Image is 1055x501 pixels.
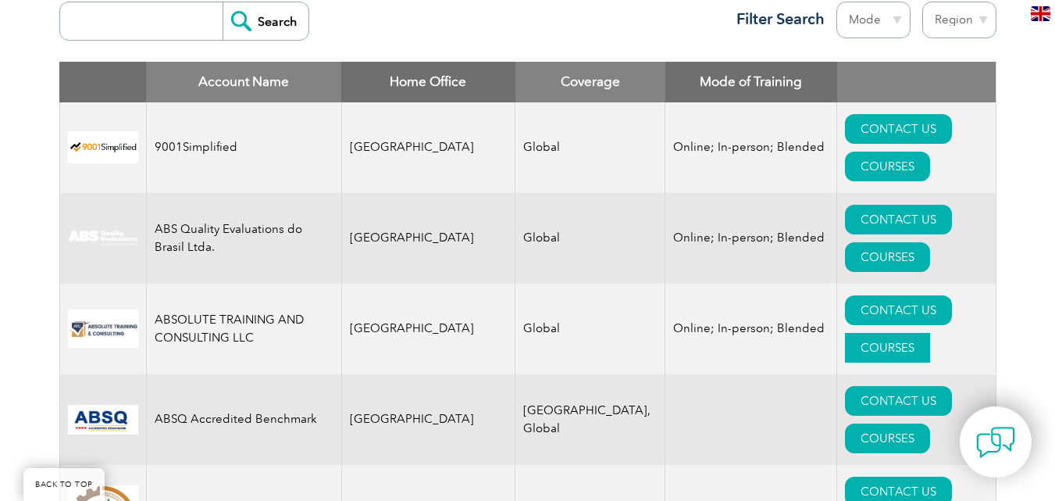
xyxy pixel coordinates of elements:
[845,152,930,181] a: COURSES
[665,62,837,102] th: Mode of Training: activate to sort column ascending
[146,62,341,102] th: Account Name: activate to sort column descending
[665,193,837,284] td: Online; In-person; Blended
[845,295,952,325] a: CONTACT US
[341,102,515,193] td: [GEOGRAPHIC_DATA]
[845,386,952,416] a: CONTACT US
[68,405,138,435] img: cc24547b-a6e0-e911-a812-000d3a795b83-logo.png
[146,284,341,374] td: ABSOLUTE TRAINING AND CONSULTING LLC
[68,131,138,163] img: 37c9c059-616f-eb11-a812-002248153038-logo.png
[837,62,996,102] th: : activate to sort column ascending
[146,193,341,284] td: ABS Quality Evaluations do Brasil Ltda.
[845,205,952,234] a: CONTACT US
[665,284,837,374] td: Online; In-person; Blended
[23,468,105,501] a: BACK TO TOP
[146,374,341,465] td: ABSQ Accredited Benchmark
[665,102,837,193] td: Online; In-person; Blended
[68,310,138,348] img: 16e092f6-eadd-ed11-a7c6-00224814fd52-logo.png
[341,284,515,374] td: [GEOGRAPHIC_DATA]
[146,102,341,193] td: 9001Simplified
[515,374,665,465] td: [GEOGRAPHIC_DATA], Global
[223,2,308,40] input: Search
[976,423,1015,462] img: contact-chat.png
[515,62,665,102] th: Coverage: activate to sort column ascending
[845,242,930,272] a: COURSES
[515,102,665,193] td: Global
[341,62,515,102] th: Home Office: activate to sort column ascending
[845,333,930,363] a: COURSES
[727,9,825,29] h3: Filter Search
[68,230,138,247] img: c92924ac-d9bc-ea11-a814-000d3a79823d-logo.jpg
[845,424,930,453] a: COURSES
[515,284,665,374] td: Global
[515,193,665,284] td: Global
[341,193,515,284] td: [GEOGRAPHIC_DATA]
[341,374,515,465] td: [GEOGRAPHIC_DATA]
[1031,6,1050,21] img: en
[845,114,952,144] a: CONTACT US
